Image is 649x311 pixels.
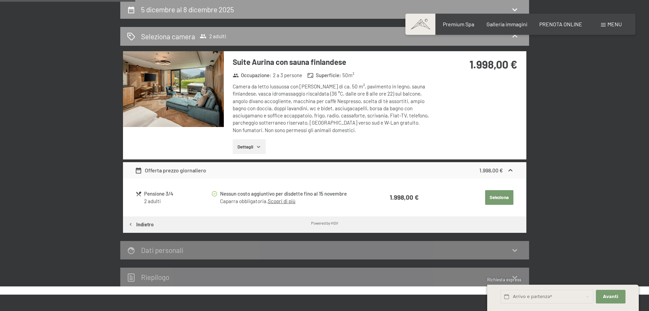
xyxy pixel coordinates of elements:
div: 2 adulti [144,198,211,205]
span: Menu [607,21,622,27]
h2: Seleziona camera [141,31,195,41]
span: 2 a 3 persone [273,72,302,79]
span: 50 m² [342,72,354,79]
a: PRENOTA ONLINE [539,21,582,27]
div: Nessun costo aggiuntivo per disdette fino al 15 novembre [220,190,362,198]
strong: 1.998,00 € [479,167,503,173]
button: Indietro [123,216,159,233]
strong: 1.998,00 € [469,58,517,71]
button: Avanti [596,290,625,304]
h2: 5 dicembre al 8 dicembre 2025 [141,5,234,14]
h3: Suite Aurina con sauna finlandese [233,57,435,67]
a: Galleria immagini [486,21,527,27]
img: mss_renderimg.php [123,51,224,127]
strong: Occupazione : [233,72,272,79]
div: Powered by HGV [311,220,338,226]
a: Scopri di più [268,198,295,204]
span: 2 adulti [200,33,226,40]
strong: 1.998,00 € [390,193,419,201]
h2: Riepilogo [141,273,169,281]
div: Pensione 3/4 [144,190,211,198]
button: Seleziona [485,190,513,205]
button: Dettagli [233,139,266,154]
strong: Superficie : [307,72,341,79]
div: Camera da letto lussuosa con [PERSON_NAME] di ca. 50 m², pavimento in legno, sauna finlandese, va... [233,83,435,134]
div: Offerta prezzo giornaliero [135,166,206,174]
div: Offerta prezzo giornaliero1.998,00 € [123,162,526,179]
span: Richiesta express [487,277,521,282]
h2: Dati personali [141,246,183,254]
a: Premium Spa [443,21,474,27]
span: Avanti [603,294,618,300]
div: Caparra obbligatoria. [220,198,362,205]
